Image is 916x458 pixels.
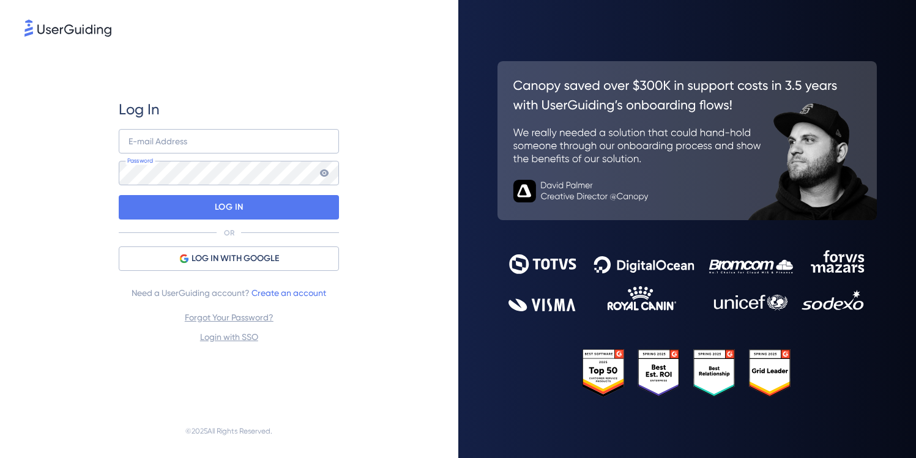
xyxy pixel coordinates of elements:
img: 9302ce2ac39453076f5bc0f2f2ca889b.svg [508,250,865,311]
img: 8faab4ba6bc7696a72372aa768b0286c.svg [24,20,111,37]
a: Forgot Your Password? [185,312,274,322]
p: LOG IN [215,198,244,217]
a: Login with SSO [200,332,258,342]
p: OR [224,228,234,238]
span: Need a UserGuiding account? [132,286,326,300]
span: © 2025 All Rights Reserved. [185,424,272,438]
input: example@company.com [119,129,339,153]
span: Log In [119,100,160,119]
span: LOG IN WITH GOOGLE [192,251,279,266]
img: 25303e33045975176eb484905ab012ff.svg [583,349,791,397]
img: 26c0aa7c25a843aed4baddd2b5e0fa68.svg [497,61,877,220]
a: Create an account [251,288,326,298]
